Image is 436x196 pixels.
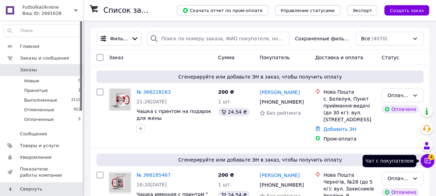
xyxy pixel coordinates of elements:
[371,36,387,41] span: (4070)
[323,89,376,95] div: Нова Пошта
[20,43,39,50] span: Главная
[218,108,250,116] div: 24.54 ₴
[24,78,39,84] span: Новые
[136,172,171,178] a: № 366185467
[218,55,235,60] span: Сумма
[390,8,424,13] span: Создать заказ
[78,116,81,123] span: 5
[363,155,416,167] div: Чат с покупателем
[136,109,211,121] a: Чашка с принтом на подарок для жены
[20,154,51,161] span: Уведомления
[20,143,59,149] span: Товары и услуги
[109,55,123,60] span: Заказ
[20,55,69,61] span: Заказы и сообщения
[20,166,64,178] span: Показатели работы компании
[218,172,234,178] span: 200 ₴
[20,131,47,137] span: Сообщения
[323,135,376,142] div: Пром-оплата
[295,35,350,42] span: Сохраненные фильтры:
[22,4,74,10] span: FutbolkaUkraine
[110,35,128,42] span: Фильтры
[182,7,263,13] span: Скачать отчет по пром-оплате
[109,173,131,193] img: Фото товару
[384,5,429,16] button: Создать заказ
[420,154,434,168] button: Чат с покупателем4
[147,32,290,45] input: Поиск по номеру заказа, ФИО покупателя, номеру телефона, Email, номеру накладной
[260,182,304,188] span: [PHONE_NUMBER]
[323,126,356,132] a: Добавить ЭН
[103,6,163,14] h1: Список заказов
[361,35,370,42] span: Все
[22,10,83,17] div: Ваш ID: 2691628
[71,97,81,103] span: 3110
[323,172,376,178] div: Нова Пошта
[99,73,421,80] span: Сгенерируйте или добавьте ЭН в заказ, чтобы получить оплату
[24,107,54,113] span: Отмененные
[428,154,434,160] span: 4
[260,89,300,96] a: [PERSON_NAME]
[20,67,37,73] span: Заказы
[382,105,419,113] div: Оплачено
[275,5,340,16] button: Управление статусами
[109,172,131,194] a: Фото товару
[260,55,290,60] span: Покупатель
[260,172,300,179] a: [PERSON_NAME]
[387,175,409,182] div: Оплаченный
[136,99,167,104] span: 21:26[DATE]
[387,92,409,99] div: Оплаченный
[136,89,171,95] a: № 366228163
[377,7,429,13] a: Создать заказ
[218,99,232,104] span: 1 шт.
[99,156,421,163] span: Сгенерируйте или добавьте ЭН в заказ, чтобы получить оплату
[24,116,54,123] span: Оплаченные
[260,99,304,105] span: [PHONE_NUMBER]
[4,24,81,37] input: Поиск
[110,89,130,110] img: Фото товару
[24,97,57,103] span: Выполненные
[266,110,301,116] span: Без рейтинга
[281,8,335,13] span: Управление статусами
[136,182,167,187] span: 16:20[DATE]
[24,87,48,94] span: Принятые
[218,182,232,187] span: 1 шт.
[353,8,372,13] span: Экспорт
[382,55,399,60] span: Статус
[78,87,81,94] span: 2
[78,78,81,84] span: 0
[73,107,81,113] span: 953
[109,89,131,111] a: Фото товару
[323,95,376,123] div: с. Белелуя, Пункт приймання-видачі (до 30 кг): вул. [STREET_ADDRESS]
[315,55,363,60] span: Доставка и оплата
[347,5,377,16] button: Экспорт
[218,89,234,95] span: 200 ₴
[177,5,268,16] button: Скачать отчет по пром-оплате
